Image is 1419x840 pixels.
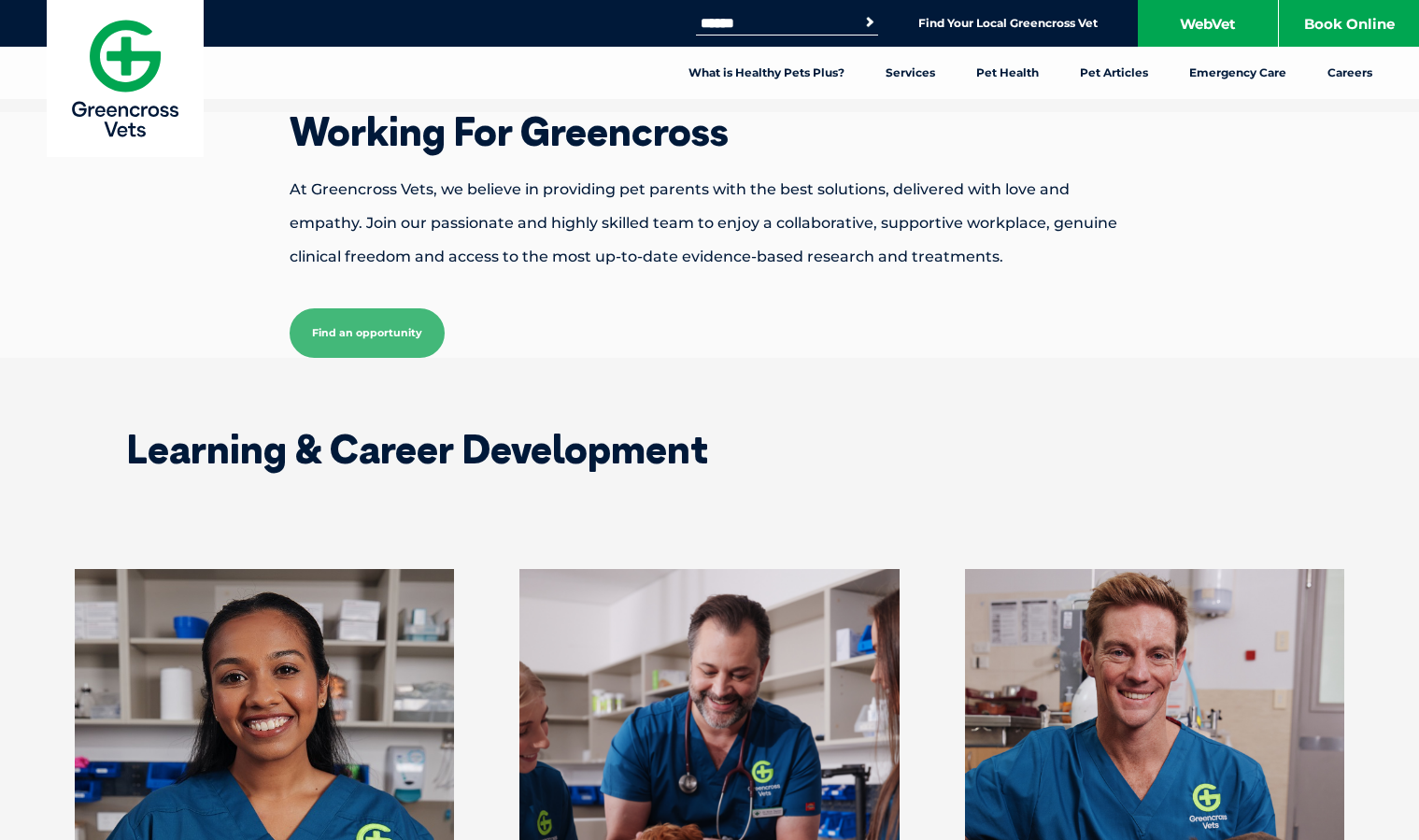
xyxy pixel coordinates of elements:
a: Pet Health [956,47,1059,99]
a: Services [865,47,956,99]
a: Careers [1307,47,1393,99]
h2: Learning & Career Development [126,430,1294,469]
a: What is Healthy Pets Plus? [668,47,865,99]
h1: Working For Greencross [224,112,1196,151]
a: Emergency Care [1169,47,1307,99]
a: Find Your Local Greencross Vet [918,16,1098,31]
a: Pet Articles [1059,47,1169,99]
p: At Greencross Vets, we believe in providing pet parents with the best solutions, delivered with l... [224,173,1196,274]
a: Find an opportunity [290,308,445,358]
button: Search [860,13,879,32]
